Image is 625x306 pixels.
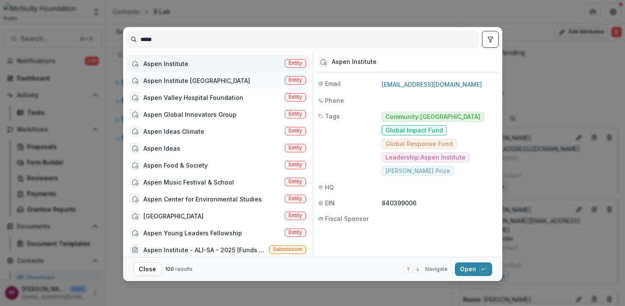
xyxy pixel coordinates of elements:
[143,229,242,237] div: Aspen Young Leaders Fellowship
[289,162,302,168] span: Entity
[385,127,443,134] span: Global Impact Fund
[385,141,453,148] span: Global Response Fund
[325,214,369,223] span: Fiscal Sponsor
[143,178,234,187] div: Aspen Music Festival & School
[143,76,250,85] div: Aspen Institute [GEOGRAPHIC_DATA]
[143,144,180,153] div: Aspen Ideas
[385,154,465,161] span: Leadership:Aspen Institute
[289,229,302,235] span: Entity
[382,198,497,207] p: 840399006
[143,245,266,254] div: Aspen Institute - ALI-SA - 2025 (Funds sent to support our fellows in the African continent, thro...
[289,77,302,83] span: Entity
[289,196,302,201] span: Entity
[165,266,174,272] span: 100
[143,59,188,68] div: Aspen Institute
[332,58,377,66] div: Aspen Institute
[425,265,448,273] span: Navigate
[289,60,302,66] span: Entity
[325,198,335,207] span: EIN
[143,161,208,170] div: Aspen Food & Society
[289,145,302,151] span: Entity
[289,94,302,100] span: Entity
[143,212,204,221] div: [GEOGRAPHIC_DATA]
[175,266,193,272] span: results
[289,212,302,218] span: Entity
[325,79,341,88] span: Email
[325,112,340,121] span: Tags
[143,127,204,136] div: Aspen Ideas Climate
[455,262,492,276] button: Open
[385,168,450,175] span: [PERSON_NAME] Prize
[143,195,262,204] div: Aspen Center for Environmental Studies
[289,128,302,134] span: Entity
[382,81,482,88] a: [EMAIL_ADDRESS][DOMAIN_NAME]
[143,110,237,119] div: Aspen Global Innovators Group
[289,111,302,117] span: Entity
[143,93,243,102] div: Aspen Valley Hospital Foundation
[325,183,334,192] span: HQ
[482,31,499,48] button: toggle filters
[133,262,162,276] button: Close
[273,246,302,252] span: Submission
[385,113,480,121] span: Community:[GEOGRAPHIC_DATA]
[289,179,302,185] span: Entity
[325,96,344,105] span: Phone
